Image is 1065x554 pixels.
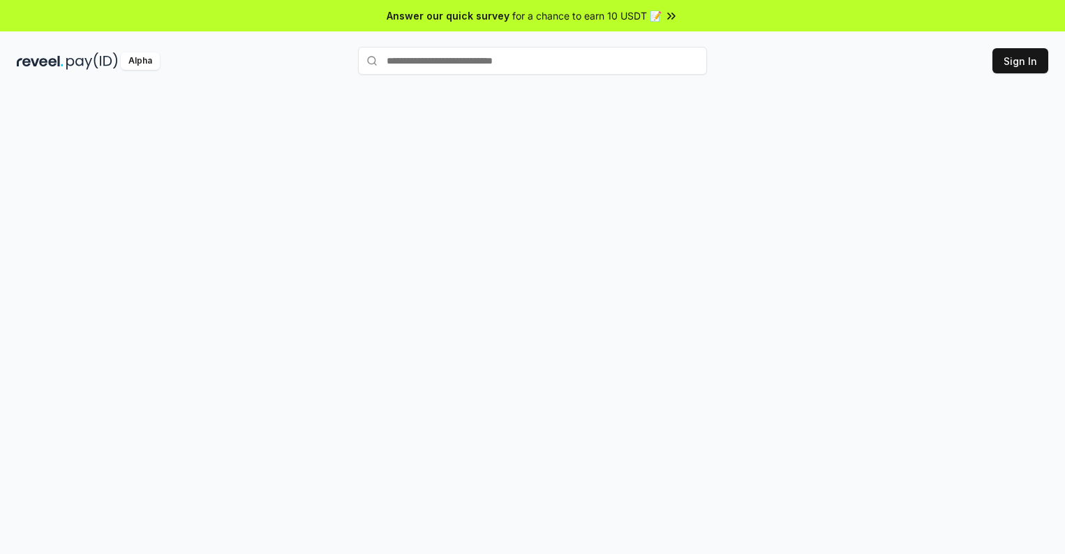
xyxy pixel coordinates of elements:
[66,52,118,70] img: pay_id
[512,8,662,23] span: for a chance to earn 10 USDT 📝
[992,48,1048,73] button: Sign In
[17,52,64,70] img: reveel_dark
[121,52,160,70] div: Alpha
[387,8,509,23] span: Answer our quick survey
